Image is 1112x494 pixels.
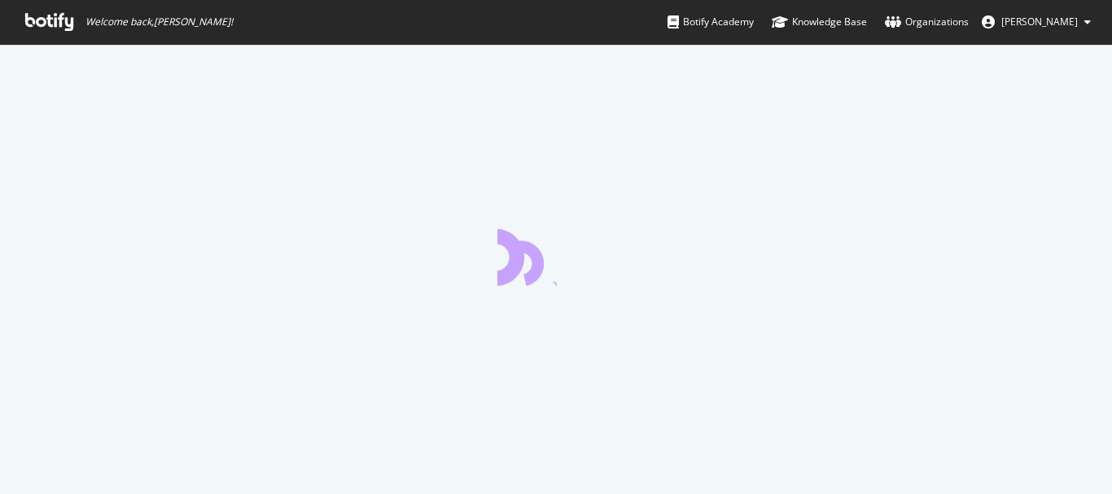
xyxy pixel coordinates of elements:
button: [PERSON_NAME] [969,9,1104,35]
span: Welcome back, [PERSON_NAME] ! [85,15,233,28]
div: Knowledge Base [772,14,867,30]
span: Rahul Sahani [1001,15,1078,28]
div: Organizations [885,14,969,30]
div: animation [497,227,615,286]
div: Botify Academy [668,14,754,30]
